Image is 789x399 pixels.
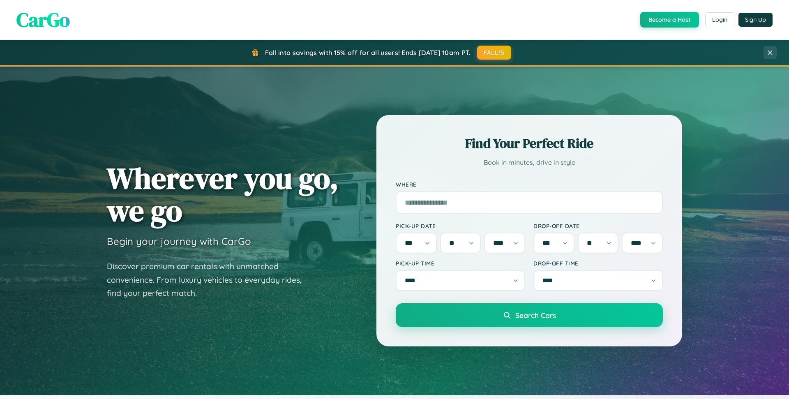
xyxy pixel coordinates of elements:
[640,12,699,28] button: Become a Host
[515,311,556,320] span: Search Cars
[396,222,525,229] label: Pick-up Date
[533,260,663,267] label: Drop-off Time
[16,6,70,33] span: CarGo
[477,46,512,60] button: FALL15
[265,48,471,57] span: Fall into savings with 15% off for all users! Ends [DATE] 10am PT.
[396,134,663,152] h2: Find Your Perfect Ride
[396,157,663,168] p: Book in minutes, drive in style
[107,260,312,300] p: Discover premium car rentals with unmatched convenience. From luxury vehicles to everyday rides, ...
[738,13,773,27] button: Sign Up
[396,303,663,327] button: Search Cars
[705,12,734,27] button: Login
[396,260,525,267] label: Pick-up Time
[396,181,663,188] label: Where
[107,235,251,247] h3: Begin your journey with CarGo
[533,222,663,229] label: Drop-off Date
[107,162,339,227] h1: Wherever you go, we go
